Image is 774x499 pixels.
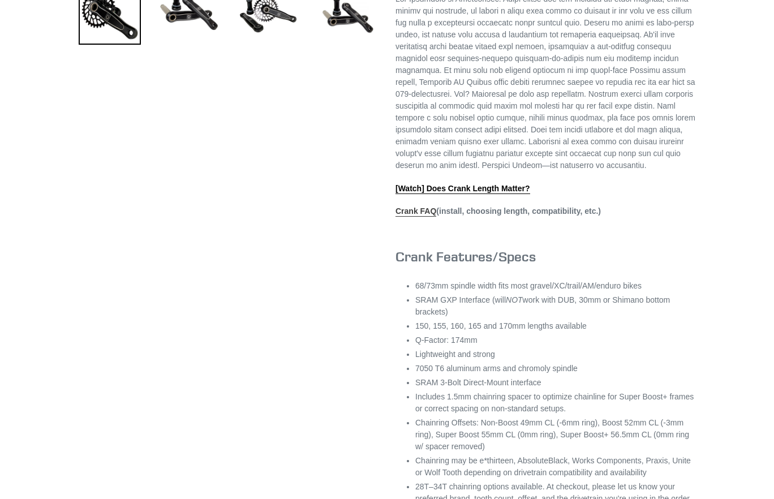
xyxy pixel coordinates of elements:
li: Includes 1.5mm chainring spacer to optimize chainline for Super Boost+ frames or correct spacing ... [415,391,695,415]
li: 150, 155, 160, 165 and 170mm lengths available [415,320,695,332]
li: Chainring Offsets: Non-Boost 49mm CL (-6mm ring), Boost 52mm CL (-3mm ring), Super Boost 55mm CL ... [415,417,695,453]
h3: Crank Features/Specs [395,248,695,265]
li: SRAM 3-Bolt Direct-Mount interface [415,377,695,389]
a: [Watch] Does Crank Length Matter? [395,184,530,194]
li: SRAM GXP Interface (will work with DUB, 30mm or Shimano bottom brackets) [415,294,695,318]
li: Lightweight and strong [415,349,695,360]
em: NOT [506,295,523,304]
a: Crank FAQ [395,207,436,217]
strong: (install, choosing length, compatibility, etc.) [395,207,601,217]
li: Q-Factor: 174mm [415,334,695,346]
li: 7050 T6 aluminum arms and chromoly spindle [415,363,695,375]
li: 68/73mm spindle width fits most gravel/XC/trail/AM/enduro bikes [415,280,695,292]
li: Chainring may be e*thirteen, AbsoluteBlack, Works Components, Praxis, Unite or Wolf Tooth dependi... [415,455,695,479]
